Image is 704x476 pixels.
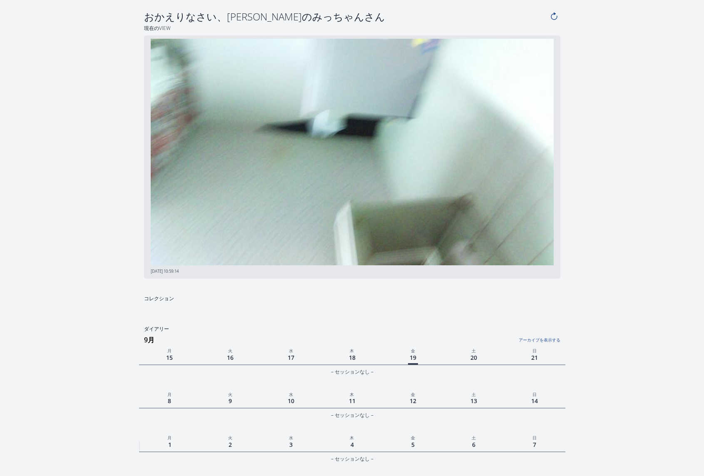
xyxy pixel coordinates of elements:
[200,434,261,441] p: 火
[139,295,350,302] h2: コレクション
[144,333,565,346] h3: 9月
[531,439,538,450] span: 7
[227,439,234,450] span: 2
[144,10,548,23] h4: おかえりなさい、[PERSON_NAME]のみっちゃんさん
[347,395,357,406] span: 11
[261,434,321,441] p: 水
[151,39,554,266] img: 20250910105914.jpeg
[530,395,540,406] span: 14
[321,434,382,441] p: 木
[139,410,565,420] div: – セッションなし –
[288,439,294,450] span: 3
[418,332,560,343] a: アーカイブを表示する
[321,390,382,398] p: 木
[139,454,565,464] div: – セッションなし –
[443,346,504,354] p: 土
[139,326,565,333] h2: ダイアリー
[286,395,296,406] span: 10
[410,439,416,450] span: 5
[286,352,296,363] span: 17
[349,439,356,450] span: 4
[383,434,443,441] p: 金
[408,395,418,406] span: 12
[443,434,504,441] p: 土
[469,395,479,406] span: 13
[200,390,261,398] p: 火
[166,395,173,406] span: 8
[530,352,540,363] span: 21
[443,390,504,398] p: 土
[261,346,321,354] p: 水
[227,395,234,406] span: 9
[347,352,357,363] span: 18
[504,346,565,354] p: 日
[139,434,200,441] p: 月
[139,25,565,32] h2: 現在のView
[504,434,565,441] p: 日
[139,390,200,398] p: 月
[225,352,235,363] span: 16
[383,390,443,398] p: 金
[321,346,382,354] p: 木
[200,346,261,354] p: 火
[504,390,565,398] p: 日
[139,346,200,354] p: 月
[469,352,479,363] span: 20
[139,367,565,377] div: – セッションなし –
[383,346,443,354] p: 金
[470,439,477,450] span: 6
[167,439,173,450] span: 1
[164,352,174,363] span: 15
[408,352,418,365] span: 19
[261,390,321,398] p: 水
[151,269,179,274] span: [DATE] 10:59:14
